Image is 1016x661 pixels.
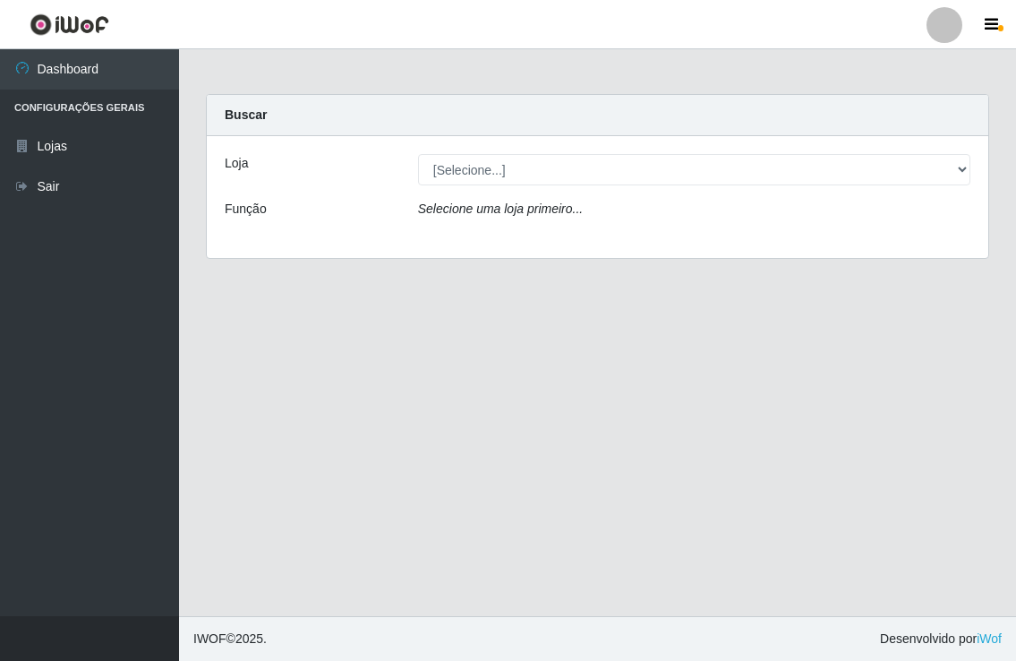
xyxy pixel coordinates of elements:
[418,202,583,216] i: Selecione uma loja primeiro...
[977,631,1002,646] a: iWof
[193,630,267,648] span: © 2025 .
[30,13,109,36] img: CoreUI Logo
[225,107,267,122] strong: Buscar
[225,154,248,173] label: Loja
[193,631,226,646] span: IWOF
[880,630,1002,648] span: Desenvolvido por
[225,200,267,219] label: Função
